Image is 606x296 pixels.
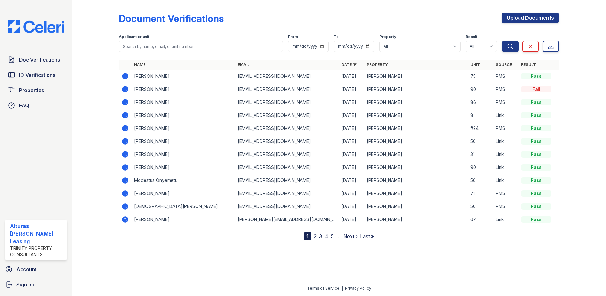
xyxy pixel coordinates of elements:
[364,96,468,109] td: [PERSON_NAME]
[345,286,371,291] a: Privacy Policy
[493,161,519,174] td: Link
[339,213,364,226] td: [DATE]
[339,187,364,200] td: [DATE]
[16,266,36,273] span: Account
[235,213,339,226] td: [PERSON_NAME][EMAIL_ADDRESS][DOMAIN_NAME]
[364,70,468,83] td: [PERSON_NAME]
[235,83,339,96] td: [EMAIL_ADDRESS][DOMAIN_NAME]
[493,213,519,226] td: Link
[521,203,551,210] div: Pass
[364,109,468,122] td: [PERSON_NAME]
[10,245,64,258] div: Trinity Property Consultants
[304,232,311,240] div: 1
[339,135,364,148] td: [DATE]
[521,216,551,223] div: Pass
[521,125,551,131] div: Pass
[3,278,69,291] a: Sign out
[3,20,69,33] img: CE_Logo_Blue-a8612792a0a2168367f1c8372b55b34899dd931a85d93a1a3d3e32e68fde9ad4.png
[364,174,468,187] td: [PERSON_NAME]
[521,62,536,67] a: Result
[5,53,67,66] a: Doc Verifications
[235,135,339,148] td: [EMAIL_ADDRESS][DOMAIN_NAME]
[468,135,493,148] td: 50
[331,233,334,239] a: 5
[493,148,519,161] td: Link
[325,233,328,239] a: 4
[493,122,519,135] td: PMS
[339,83,364,96] td: [DATE]
[132,135,235,148] td: [PERSON_NAME]
[493,109,519,122] td: Link
[235,70,339,83] td: [EMAIL_ADDRESS][DOMAIN_NAME]
[314,233,317,239] a: 2
[119,13,224,24] div: Document Verifications
[5,84,67,97] a: Properties
[493,200,519,213] td: PMS
[334,34,339,39] label: To
[132,187,235,200] td: [PERSON_NAME]
[468,83,493,96] td: 90
[379,34,396,39] label: Property
[235,122,339,135] td: [EMAIL_ADDRESS][DOMAIN_NAME]
[132,200,235,213] td: [DEMOGRAPHIC_DATA][PERSON_NAME]
[468,213,493,226] td: 67
[119,41,283,52] input: Search by name, email, or unit number
[339,161,364,174] td: [DATE]
[521,99,551,105] div: Pass
[468,96,493,109] td: 86
[3,263,69,276] a: Account
[493,187,519,200] td: PMS
[119,34,149,39] label: Applicant or unit
[468,174,493,187] td: 56
[19,56,60,64] span: Doc Verifications
[360,233,374,239] a: Last »
[493,70,519,83] td: PMS
[19,71,55,79] span: ID Verifications
[235,109,339,122] td: [EMAIL_ADDRESS][DOMAIN_NAME]
[19,86,44,94] span: Properties
[336,232,341,240] span: …
[238,62,249,67] a: Email
[496,62,512,67] a: Source
[235,148,339,161] td: [EMAIL_ADDRESS][DOMAIN_NAME]
[521,73,551,79] div: Pass
[339,174,364,187] td: [DATE]
[502,13,559,23] a: Upload Documents
[132,213,235,226] td: [PERSON_NAME]
[521,138,551,145] div: Pass
[5,69,67,81] a: ID Verifications
[468,200,493,213] td: 50
[343,233,358,239] a: Next ›
[132,70,235,83] td: [PERSON_NAME]
[5,99,67,112] a: FAQ
[235,200,339,213] td: [EMAIL_ADDRESS][DOMAIN_NAME]
[521,112,551,118] div: Pass
[364,187,468,200] td: [PERSON_NAME]
[468,187,493,200] td: 71
[235,187,339,200] td: [EMAIL_ADDRESS][DOMAIN_NAME]
[319,233,322,239] a: 3
[341,62,357,67] a: Date ▼
[493,174,519,187] td: Link
[132,122,235,135] td: [PERSON_NAME]
[468,122,493,135] td: #24
[307,286,339,291] a: Terms of Service
[342,286,343,291] div: |
[493,83,519,96] td: PMS
[364,161,468,174] td: [PERSON_NAME]
[493,135,519,148] td: Link
[132,109,235,122] td: [PERSON_NAME]
[339,200,364,213] td: [DATE]
[521,164,551,171] div: Pass
[235,96,339,109] td: [EMAIL_ADDRESS][DOMAIN_NAME]
[364,135,468,148] td: [PERSON_NAME]
[132,83,235,96] td: [PERSON_NAME]
[339,109,364,122] td: [DATE]
[134,62,145,67] a: Name
[339,96,364,109] td: [DATE]
[235,174,339,187] td: [EMAIL_ADDRESS][DOMAIN_NAME]
[468,70,493,83] td: 75
[493,96,519,109] td: PMS
[16,281,36,288] span: Sign out
[288,34,298,39] label: From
